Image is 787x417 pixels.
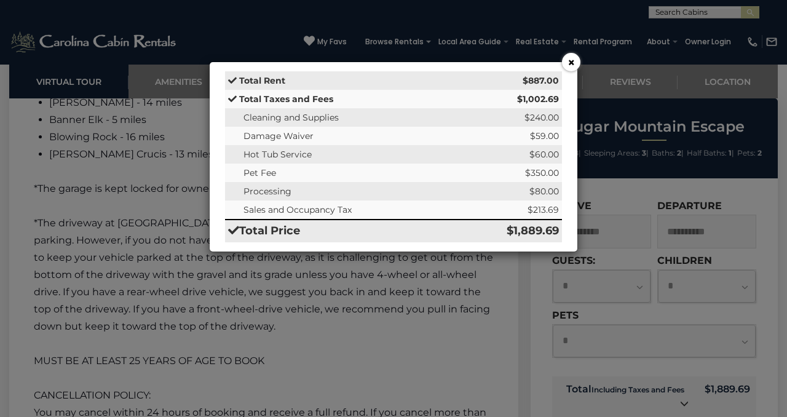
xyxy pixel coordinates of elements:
[243,149,312,160] span: Hot Tub Service
[243,167,276,178] span: Pet Fee
[523,75,559,86] strong: $887.00
[457,182,562,201] td: $80.00
[243,204,352,215] span: Sales and Occupancy Tax
[225,220,457,242] td: Total Price
[457,145,562,164] td: $60.00
[243,186,291,197] span: Processing
[517,93,559,105] strong: $1,002.69
[457,108,562,127] td: $240.00
[457,201,562,220] td: $213.69
[457,164,562,182] td: $350.00
[243,130,314,141] span: Damage Waiver
[562,53,580,71] button: ×
[457,220,562,242] td: $1,889.69
[457,127,562,145] td: $59.00
[239,93,333,105] strong: Total Taxes and Fees
[239,75,285,86] strong: Total Rent
[243,112,339,123] span: Cleaning and Supplies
